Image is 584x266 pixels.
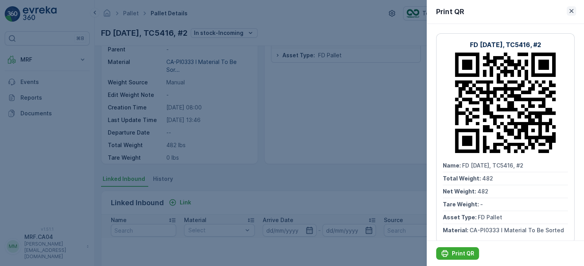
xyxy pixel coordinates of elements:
span: FD [DATE], TC5416, #2 [462,162,523,169]
span: - [480,201,483,208]
span: Total Weight : [443,175,482,182]
p: Print QR [436,6,464,17]
span: 482 [477,188,488,195]
span: CA-PI0333 I Material To Be Sorted [470,227,564,233]
p: FD [DATE], TC5416, #2 [470,40,541,49]
span: Material : [443,227,470,233]
button: Print QR [436,247,479,260]
span: Net Weight : [443,188,477,195]
span: Name : [443,162,462,169]
p: Print QR [452,250,474,257]
span: Tare Weight : [443,201,480,208]
span: Asset Type : [443,214,478,220]
span: 482 [482,175,493,182]
span: FD Pallet [478,214,502,220]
